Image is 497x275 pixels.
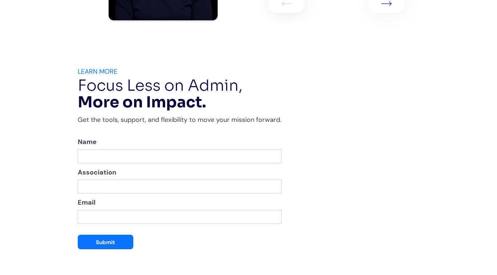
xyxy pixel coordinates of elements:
[78,136,282,148] label: Name
[78,93,206,112] strong: More on Impact.
[78,77,282,111] h2: Focus Less on Admin,
[78,235,133,249] input: Submit
[78,136,282,249] form: MW Donations Waitlist
[78,114,282,126] p: Get the tools, support, and flexibility to move your mission forward.
[78,66,282,77] div: LEARN MORE
[78,167,282,178] label: Association
[78,197,282,208] label: Email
